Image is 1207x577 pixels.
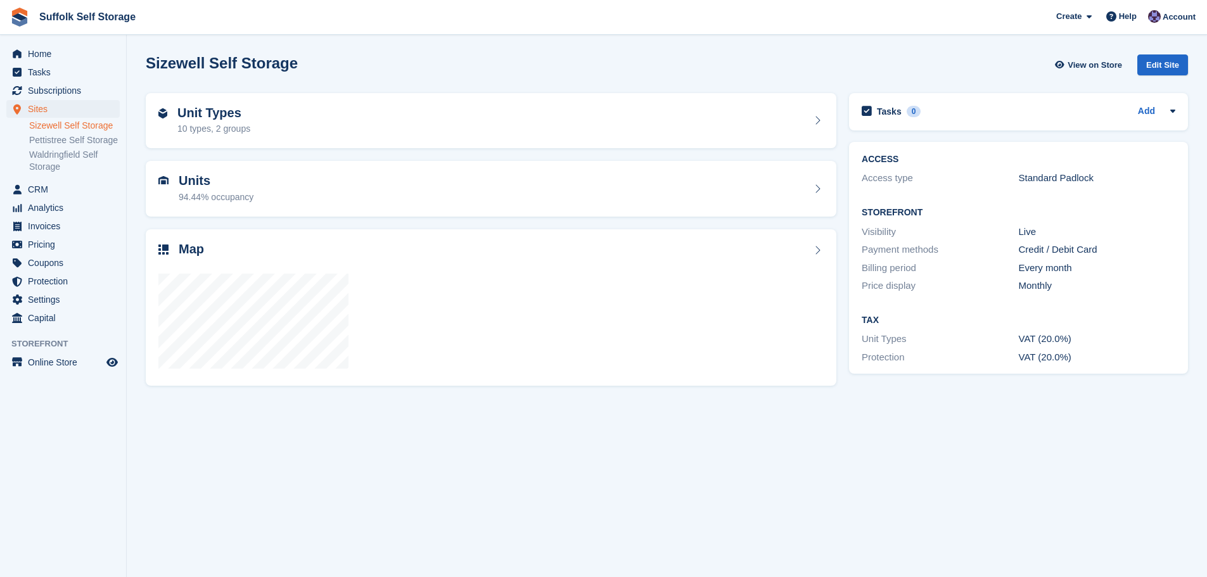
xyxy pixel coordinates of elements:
span: Sites [28,100,104,118]
div: Every month [1019,261,1175,276]
div: 94.44% occupancy [179,191,253,204]
a: menu [6,291,120,308]
div: Billing period [862,261,1018,276]
a: menu [6,272,120,290]
span: Capital [28,309,104,327]
a: Preview store [105,355,120,370]
span: Settings [28,291,104,308]
img: map-icn-33ee37083ee616e46c38cad1a60f524a97daa1e2b2c8c0bc3eb3415660979fc1.svg [158,244,169,255]
h2: Sizewell Self Storage [146,54,298,72]
img: unit-icn-7be61d7bf1b0ce9d3e12c5938cc71ed9869f7b940bace4675aadf7bd6d80202e.svg [158,176,169,185]
h2: Storefront [862,208,1175,218]
div: 10 types, 2 groups [177,122,250,136]
a: Waldringfield Self Storage [29,149,120,173]
div: VAT (20.0%) [1019,332,1175,346]
span: CRM [28,181,104,198]
div: Monthly [1019,279,1175,293]
span: Create [1056,10,1082,23]
span: View on Store [1068,59,1122,72]
a: Edit Site [1137,54,1188,80]
span: Tasks [28,63,104,81]
img: stora-icon-8386f47178a22dfd0bd8f6a31ec36ba5ce8667c1dd55bd0f319d3a0aa187defe.svg [10,8,29,27]
a: menu [6,236,120,253]
a: Add [1138,105,1155,119]
a: menu [6,100,120,118]
a: Pettistree Self Storage [29,134,120,146]
div: Credit / Debit Card [1019,243,1175,257]
a: menu [6,45,120,63]
div: 0 [907,106,921,117]
a: menu [6,181,120,198]
img: Toby [1148,10,1161,23]
div: Payment methods [862,243,1018,257]
a: Units 94.44% occupancy [146,161,836,217]
div: Price display [862,279,1018,293]
div: Protection [862,350,1018,365]
a: menu [6,309,120,327]
span: Online Store [28,353,104,371]
div: Visibility [862,225,1018,239]
div: Access type [862,171,1018,186]
span: Storefront [11,338,126,350]
h2: Tasks [877,106,902,117]
a: Unit Types 10 types, 2 groups [146,93,836,149]
h2: Units [179,174,253,188]
span: Analytics [28,199,104,217]
span: Subscriptions [28,82,104,99]
span: Help [1119,10,1137,23]
h2: ACCESS [862,155,1175,165]
span: Invoices [28,217,104,235]
h2: Unit Types [177,106,250,120]
span: Pricing [28,236,104,253]
a: menu [6,82,120,99]
div: Live [1019,225,1175,239]
span: Account [1163,11,1196,23]
h2: Map [179,242,204,257]
a: Sizewell Self Storage [29,120,120,132]
span: Coupons [28,254,104,272]
a: View on Store [1053,54,1127,75]
a: Suffolk Self Storage [34,6,141,27]
a: menu [6,353,120,371]
a: menu [6,217,120,235]
img: unit-type-icn-2b2737a686de81e16bb02015468b77c625bbabd49415b5ef34ead5e3b44a266d.svg [158,108,167,118]
div: Unit Types [862,332,1018,346]
div: VAT (20.0%) [1019,350,1175,365]
h2: Tax [862,315,1175,326]
span: Protection [28,272,104,290]
a: menu [6,63,120,81]
div: Standard Padlock [1019,171,1175,186]
span: Home [28,45,104,63]
a: menu [6,254,120,272]
div: Edit Site [1137,54,1188,75]
a: Map [146,229,836,386]
a: menu [6,199,120,217]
